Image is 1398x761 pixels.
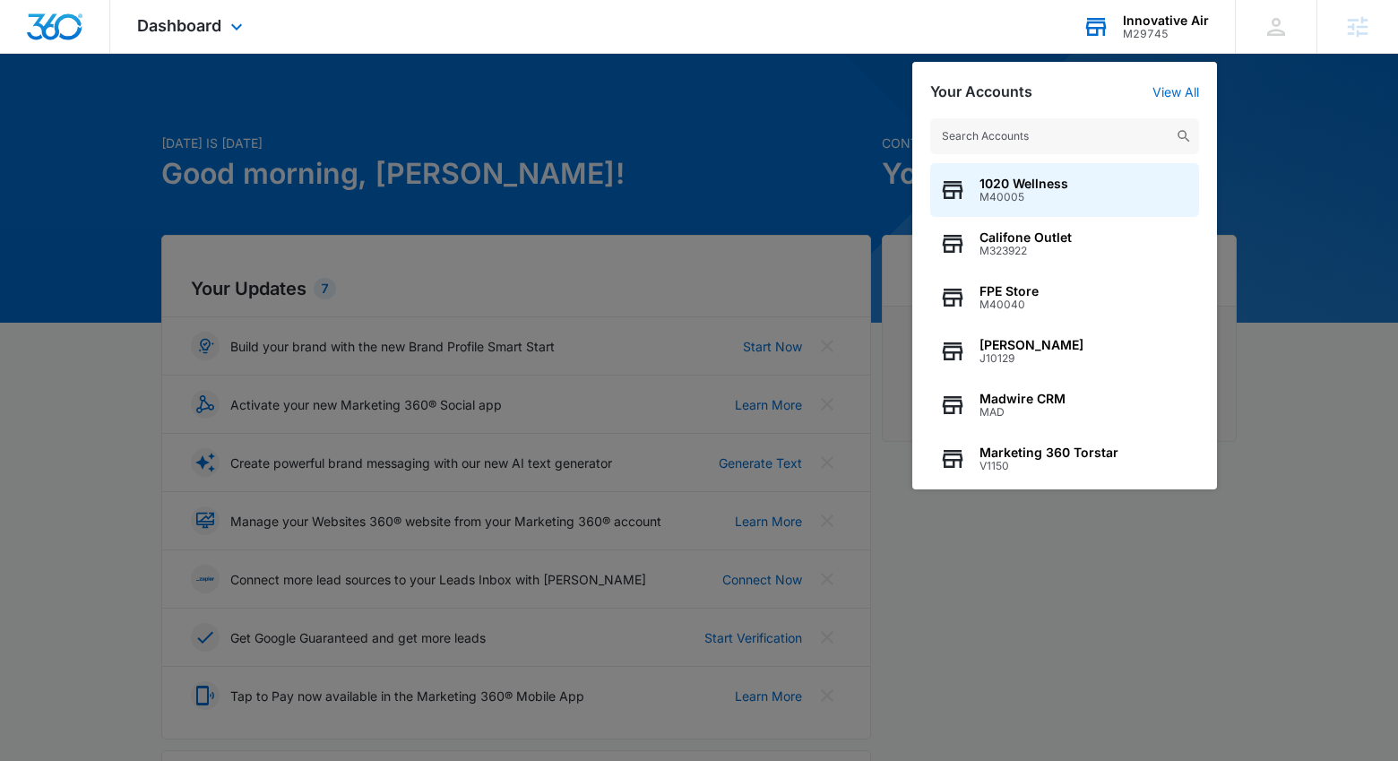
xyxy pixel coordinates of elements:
[1123,28,1209,40] div: account id
[1123,13,1209,28] div: account name
[979,191,1068,203] span: M40005
[979,460,1118,472] span: V1150
[930,83,1032,100] h2: Your Accounts
[979,406,1066,419] span: MAD
[979,338,1083,352] span: [PERSON_NAME]
[930,378,1199,432] button: Madwire CRMMAD
[930,118,1199,154] input: Search Accounts
[930,432,1199,486] button: Marketing 360 TorstarV1150
[979,177,1068,191] span: 1020 Wellness
[979,245,1072,257] span: M323922
[137,16,221,35] span: Dashboard
[1152,84,1199,99] a: View All
[979,352,1083,365] span: J10129
[979,298,1039,311] span: M40040
[930,271,1199,324] button: FPE StoreM40040
[930,163,1199,217] button: 1020 WellnessM40005
[930,324,1199,378] button: [PERSON_NAME]J10129
[979,392,1066,406] span: Madwire CRM
[930,217,1199,271] button: Califone OutletM323922
[979,284,1039,298] span: FPE Store
[979,230,1072,245] span: Califone Outlet
[979,445,1118,460] span: Marketing 360 Torstar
